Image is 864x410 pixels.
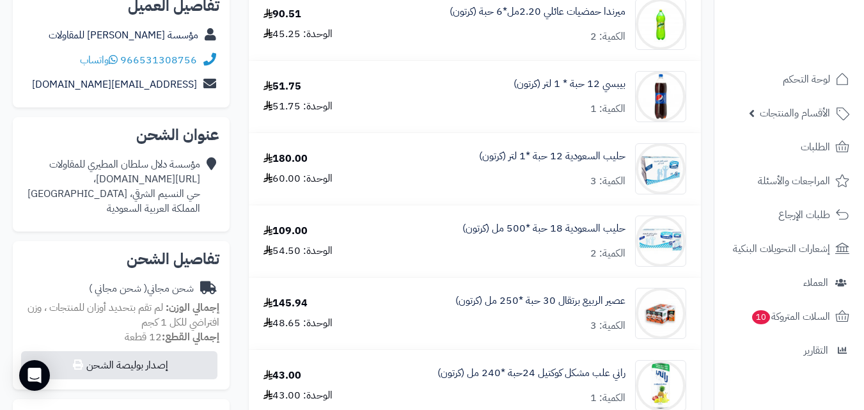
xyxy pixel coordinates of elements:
[514,77,625,91] a: بيبسي 12 حبة * 1 لتر (كرتون)
[162,329,219,345] strong: إجمالي القطع:
[21,351,217,379] button: إصدار بوليصة الشحن
[636,288,686,339] img: 1747753193-b629fba5-3101-4607-8c76-c246a9db-90x90.jpg
[590,391,625,406] div: الكمية: 1
[263,224,308,239] div: 109.00
[722,64,856,95] a: لوحة التحكم
[778,206,830,224] span: طلبات الإرجاع
[263,152,308,166] div: 180.00
[751,308,830,326] span: السلات المتروكة
[450,4,625,19] a: ميرندا حمضيات عائلي 2.20مل*6 حبة (كرتون)
[590,29,625,44] div: الكمية: 2
[19,360,50,391] div: Open Intercom Messenger
[263,244,333,258] div: الوحدة: 54.50
[722,166,856,196] a: المراجعات والأسئلة
[733,240,830,258] span: إشعارات التحويلات البنكية
[263,27,333,42] div: الوحدة: 45.25
[120,52,197,68] a: 966531308756
[89,281,194,296] div: شحن مجاني
[722,335,856,366] a: التقارير
[263,388,333,403] div: الوحدة: 43.00
[49,28,198,43] a: مؤسسة [PERSON_NAME] للمقاولات
[804,342,828,359] span: التقارير
[801,138,830,156] span: الطلبات
[455,294,625,308] a: عصير الربيع برتقال 30 حبة *250 مل (كرتون)
[263,79,301,94] div: 51.75
[777,10,852,36] img: logo-2.png
[636,71,686,122] img: 1747594532-18409223-8150-4f06-d44a-9c8685d0-90x90.jpg
[479,149,625,164] a: حليب السعودية 12 حبة *1 لتر (كرتون)
[166,300,219,315] strong: إجمالي الوزن:
[590,246,625,261] div: الكمية: 2
[263,7,301,22] div: 90.51
[27,300,219,330] span: لم تقم بتحديد أوزان للمنتجات ، وزن افتراضي للكل 1 كجم
[32,77,197,92] a: [EMAIL_ADDRESS][DOMAIN_NAME]
[760,104,830,122] span: الأقسام والمنتجات
[89,281,147,296] span: ( شحن مجاني )
[722,132,856,162] a: الطلبات
[783,70,830,88] span: لوحة التحكم
[462,221,625,236] a: حليب السعودية 18 حبة *500 مل (كرتون)
[722,233,856,264] a: إشعارات التحويلات البنكية
[590,174,625,189] div: الكمية: 3
[722,200,856,230] a: طلبات الإرجاع
[437,366,625,381] a: راني علب مشكل كوكتيل 24حبة *240 مل (كرتون)
[590,319,625,333] div: الكمية: 3
[23,251,219,267] h2: تفاصيل الشحن
[590,102,625,116] div: الكمية: 1
[263,316,333,331] div: الوحدة: 48.65
[263,99,333,114] div: الوحدة: 51.75
[263,296,308,311] div: 145.94
[636,143,686,194] img: 1747744811-01316ca4-bdae-4b0a-85ff-47740e91-90x90.jpg
[27,157,200,216] div: مؤسسة دلال سلطان المطيري للمقاولات [URL][DOMAIN_NAME]، حي النسيم الشرقي، [GEOGRAPHIC_DATA] المملك...
[125,329,219,345] small: 12 قطعة
[752,310,771,325] span: 10
[636,216,686,267] img: 1747744989-51%20qD4WM7OL-90x90.jpg
[758,172,830,190] span: المراجعات والأسئلة
[722,267,856,298] a: العملاء
[803,274,828,292] span: العملاء
[722,301,856,332] a: السلات المتروكة10
[263,368,301,383] div: 43.00
[80,52,118,68] a: واتساب
[23,127,219,143] h2: عنوان الشحن
[263,171,333,186] div: الوحدة: 60.00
